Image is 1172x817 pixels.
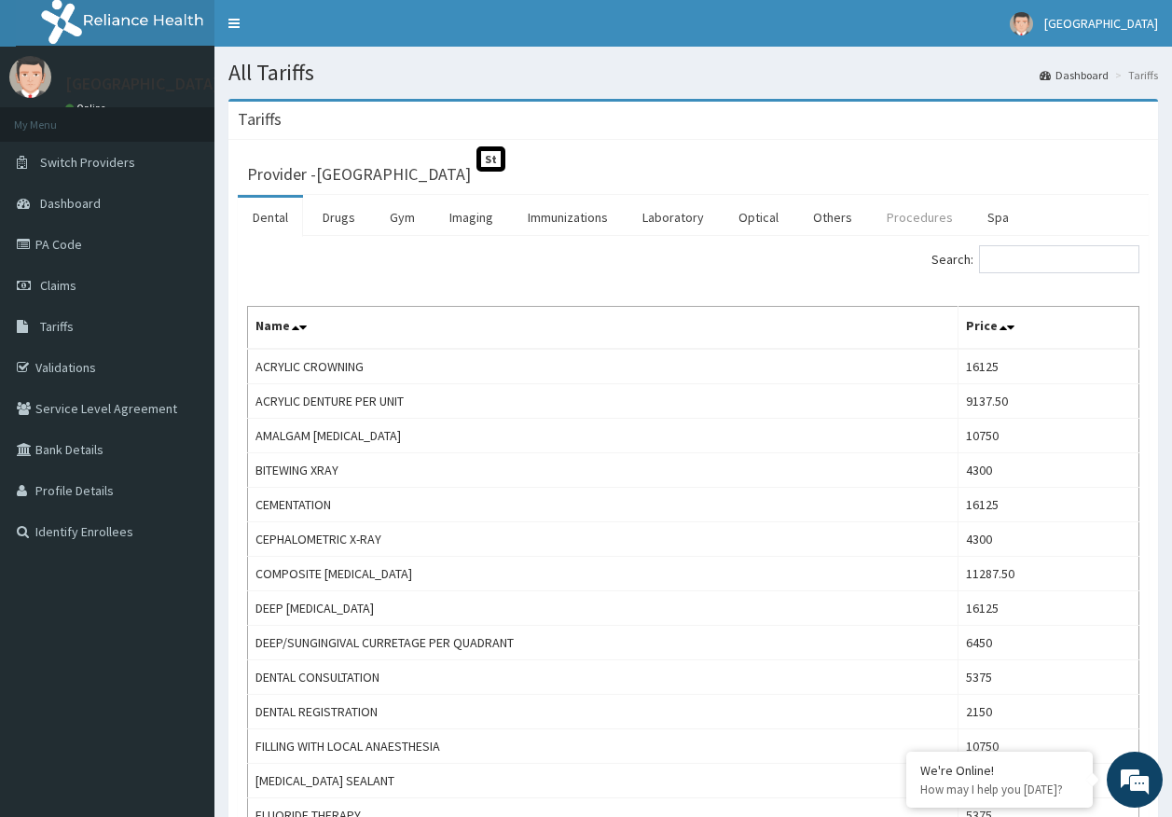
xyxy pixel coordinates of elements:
[724,198,793,237] a: Optical
[958,557,1139,591] td: 11287.50
[958,453,1139,488] td: 4300
[958,419,1139,453] td: 10750
[248,729,958,764] td: FILLING WITH LOCAL ANAESTHESIA
[375,198,430,237] a: Gym
[308,198,370,237] a: Drugs
[958,729,1139,764] td: 10750
[434,198,508,237] a: Imaging
[228,61,1158,85] h1: All Tariffs
[248,557,958,591] td: COMPOSITE [MEDICAL_DATA]
[958,591,1139,626] td: 16125
[248,307,958,350] th: Name
[65,102,110,115] a: Online
[65,76,219,92] p: [GEOGRAPHIC_DATA]
[958,626,1139,660] td: 6450
[958,488,1139,522] td: 16125
[9,56,51,98] img: User Image
[872,198,968,237] a: Procedures
[40,277,76,294] span: Claims
[979,245,1139,273] input: Search:
[958,384,1139,419] td: 9137.50
[248,695,958,729] td: DENTAL REGISTRATION
[958,695,1139,729] td: 2150
[958,660,1139,695] td: 5375
[1110,67,1158,83] li: Tariffs
[248,522,958,557] td: CEPHALOMETRIC X-RAY
[958,307,1139,350] th: Price
[476,146,505,172] span: St
[513,198,623,237] a: Immunizations
[248,488,958,522] td: CEMENTATION
[931,245,1139,273] label: Search:
[248,764,958,798] td: [MEDICAL_DATA] SEALANT
[798,198,867,237] a: Others
[40,154,135,171] span: Switch Providers
[248,591,958,626] td: DEEP [MEDICAL_DATA]
[238,111,282,128] h3: Tariffs
[248,626,958,660] td: DEEP/SUNGINGIVAL CURRETAGE PER QUADRANT
[1044,15,1158,32] span: [GEOGRAPHIC_DATA]
[920,762,1079,779] div: We're Online!
[238,198,303,237] a: Dental
[920,782,1079,797] p: How may I help you today?
[627,198,719,237] a: Laboratory
[248,419,958,453] td: AMALGAM [MEDICAL_DATA]
[248,660,958,695] td: DENTAL CONSULTATION
[1010,12,1033,35] img: User Image
[1040,67,1109,83] a: Dashboard
[958,522,1139,557] td: 4300
[958,349,1139,384] td: 16125
[248,384,958,419] td: ACRYLIC DENTURE PER UNIT
[248,349,958,384] td: ACRYLIC CROWNING
[972,198,1024,237] a: Spa
[248,453,958,488] td: BITEWING XRAY
[247,166,471,183] h3: Provider - [GEOGRAPHIC_DATA]
[40,195,101,212] span: Dashboard
[40,318,74,335] span: Tariffs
